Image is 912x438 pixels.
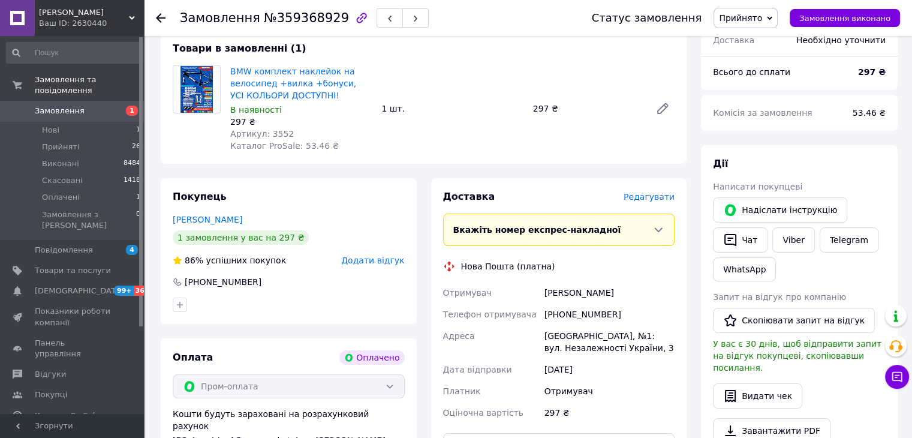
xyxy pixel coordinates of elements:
span: [DEMOGRAPHIC_DATA] [35,286,124,296]
div: успішних покупок [173,254,286,266]
span: Товари та послуги [35,265,111,276]
div: [PERSON_NAME] [542,282,677,304]
span: 36 [134,286,148,296]
span: Замовлення виконано [799,14,890,23]
span: Показники роботи компанії [35,306,111,328]
span: Телефон отримувача [443,310,537,319]
a: [PERSON_NAME] [173,215,242,224]
span: 0 [136,209,140,231]
span: Отримувач [443,288,492,298]
span: 1 [126,106,138,116]
a: Viber [772,227,814,253]
span: Каталог ProSale [35,410,100,421]
button: Надіслати інструкцію [713,197,847,223]
span: Вкажіть номер експрес-накладної [453,225,621,235]
span: Відгуки [35,369,66,380]
span: Товари в замовленні (1) [173,43,306,54]
b: 297 ₴ [858,67,886,77]
span: Покупці [35,389,67,400]
span: 1 [136,192,140,203]
span: Платник [443,386,481,396]
span: Замовлення з [PERSON_NAME] [42,209,136,231]
input: Пошук [6,42,142,64]
span: 4 [126,245,138,255]
a: BMW комплект наклейок на велосипед +вилка +бонуси, УСІ КОЛЬОРИ ДОСТУПНІ! [230,67,356,100]
div: 297 ₴ [542,402,677,424]
img: BMW комплект наклейок на велосипед +вилка +бонуси, УСІ КОЛЬОРИ ДОСТУПНІ! [180,66,212,113]
span: Доставка [443,191,495,202]
span: Всього до сплати [713,67,790,77]
span: Виконані [42,158,79,169]
span: Артикул: 3552 [230,129,294,139]
span: Панель управління [35,338,111,359]
div: [GEOGRAPHIC_DATA], №1: вул. Незалежності України, 3 [542,325,677,359]
span: Адреса [443,331,475,341]
div: [PHONE_NUMBER] [542,304,677,325]
div: 297 ₴ [528,100,646,117]
div: Необхідно уточнити [789,27,893,53]
span: Дії [713,158,728,169]
div: Нова Пошта (платна) [458,260,558,272]
span: 8484 [124,158,140,169]
button: Замовлення виконано [790,9,900,27]
div: Ваш ID: 2630440 [39,18,144,29]
span: 1 [136,125,140,136]
button: Чат з покупцем [885,365,909,389]
span: Покупець [173,191,227,202]
div: [PHONE_NUMBER] [183,276,263,288]
span: Комісія за замовлення [713,108,812,118]
span: Прийняті [42,142,79,152]
div: Статус замовлення [592,12,702,24]
span: 1418 [124,175,140,186]
span: Скасовані [42,175,83,186]
button: Видати чек [713,383,802,409]
span: Редагувати [624,192,675,202]
div: 297 ₴ [230,116,372,128]
a: Редагувати [651,97,675,121]
span: Повідомлення [35,245,93,256]
span: У вас є 30 днів, щоб відправити запит на відгук покупцеві, скопіювавши посилання. [713,339,881,373]
span: Написати покупцеві [713,182,802,191]
div: [DATE] [542,359,677,380]
span: Доставка [713,35,754,45]
span: 86% [185,256,203,265]
span: 53.46 ₴ [853,108,886,118]
span: Замовлення [180,11,260,25]
span: Каталог ProSale: 53.46 ₴ [230,141,339,151]
span: Додати відгук [341,256,404,265]
span: Замовлення [35,106,85,116]
span: Оціночна вартість [443,408,523,418]
span: Дата відправки [443,365,512,374]
div: Отримувач [542,380,677,402]
button: Чат [713,227,767,253]
span: Оплачені [42,192,80,203]
span: Оплата [173,352,213,363]
div: Оплачено [339,350,404,365]
a: Telegram [820,227,878,253]
span: Прийнято [719,13,762,23]
span: Vinil Garage [39,7,129,18]
span: Нові [42,125,59,136]
span: №359368929 [264,11,349,25]
a: WhatsApp [713,257,776,281]
span: 99+ [114,286,134,296]
span: В наявності [230,105,282,115]
button: Скопіювати запит на відгук [713,308,875,333]
div: Повернутися назад [156,12,165,24]
span: 26 [132,142,140,152]
div: 1 замовлення у вас на 297 ₴ [173,230,309,245]
span: Запит на відгук про компанію [713,292,846,302]
div: 1 шт. [377,100,528,117]
span: Замовлення та повідомлення [35,74,144,96]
